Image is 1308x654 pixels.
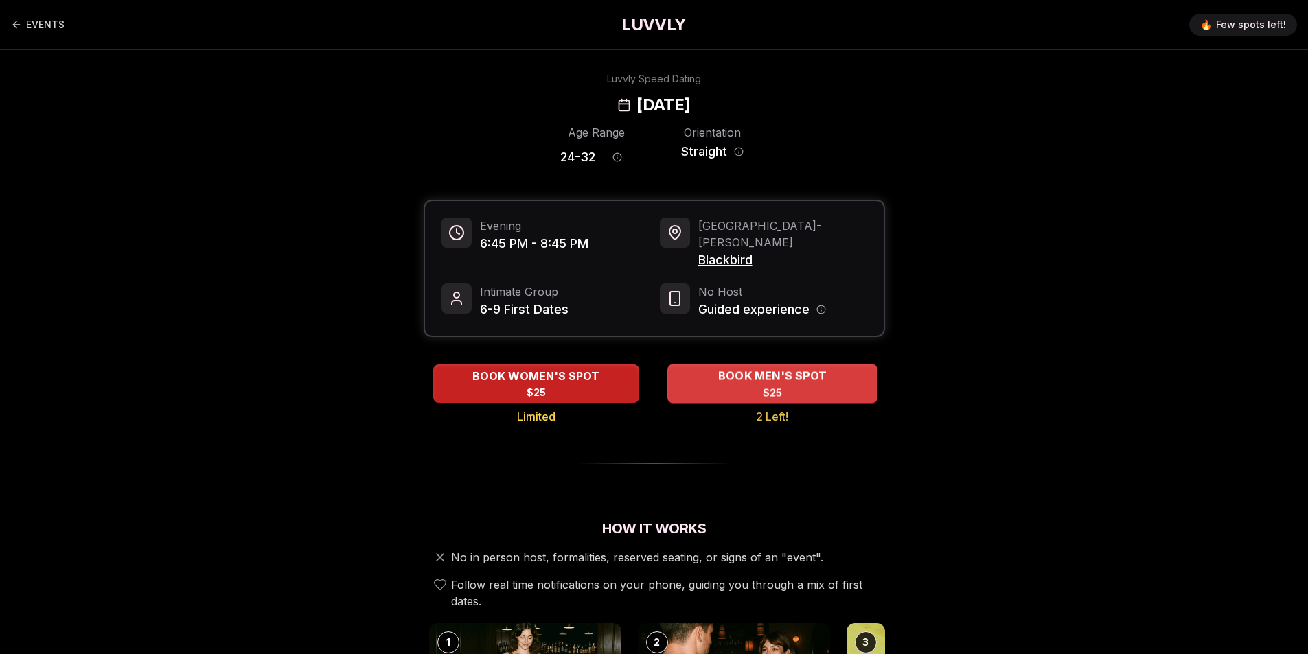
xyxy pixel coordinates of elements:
div: 3 [855,631,877,653]
h2: [DATE] [636,94,690,116]
span: Few spots left! [1216,18,1286,32]
button: Host information [816,305,826,314]
a: LUVVLY [621,14,686,36]
h2: How It Works [424,519,885,538]
span: Guided experience [698,300,810,319]
span: Blackbird [698,250,867,270]
span: Follow real time notifications on your phone, guiding you through a mix of first dates. [451,576,880,609]
div: 2 [646,631,668,653]
span: No in person host, formalities, reserved seating, or signs of an "event". [451,549,823,565]
span: Evening [480,218,588,234]
span: Straight [681,142,727,161]
span: 2 Left! [756,408,788,425]
span: Intimate Group [480,283,569,300]
div: 1 [437,631,459,653]
span: $25 [527,386,546,399]
a: Back to events [11,11,65,38]
span: [GEOGRAPHIC_DATA] - [PERSON_NAME] [698,218,867,250]
button: BOOK WOMEN'S SPOT - Limited [433,364,639,403]
div: Age Range [560,124,632,141]
div: Orientation [676,124,748,141]
button: BOOK MEN'S SPOT - 2 Left! [667,364,877,403]
span: 6-9 First Dates [480,300,569,319]
span: BOOK WOMEN'S SPOT [470,368,602,384]
span: BOOK MEN'S SPOT [715,368,829,384]
button: Orientation information [734,147,744,156]
span: 6:45 PM - 8:45 PM [480,234,588,253]
span: 🔥 [1200,18,1212,32]
div: Luvvly Speed Dating [607,72,701,86]
span: No Host [698,283,826,300]
span: 24 - 32 [560,148,595,167]
button: Age range information [602,142,632,172]
span: $25 [762,386,782,399]
span: Limited [517,408,555,425]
